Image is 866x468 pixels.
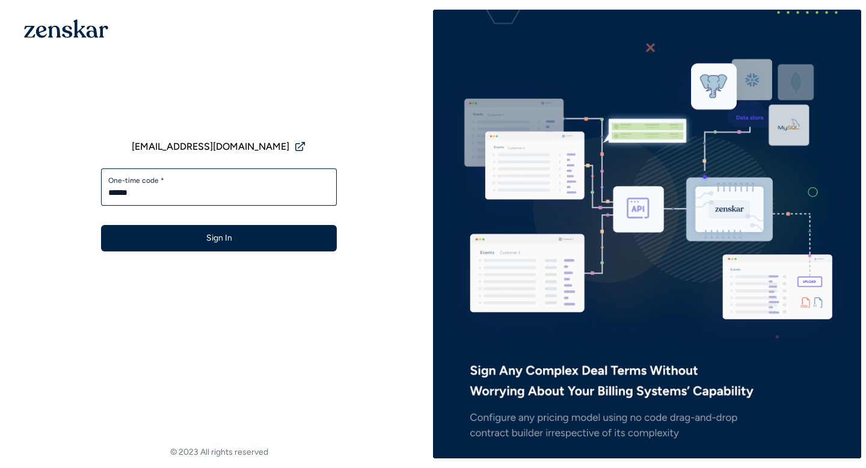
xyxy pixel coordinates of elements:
span: [EMAIL_ADDRESS][DOMAIN_NAME] [132,140,289,154]
img: 1OGAJ2xQqyY4LXKgY66KYq0eOWRCkrZdAb3gUhuVAqdWPZE9SRJmCz+oDMSn4zDLXe31Ii730ItAGKgCKgCCgCikA4Av8PJUP... [24,19,108,38]
button: Sign In [101,225,337,251]
label: One-time code * [108,176,330,185]
footer: © 2023 All rights reserved [5,446,433,458]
